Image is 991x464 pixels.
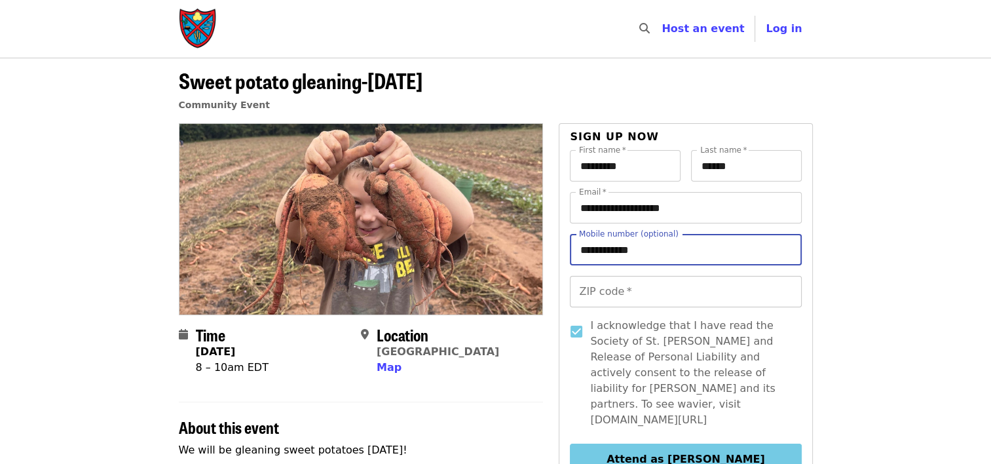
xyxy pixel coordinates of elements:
input: Email [570,192,801,223]
i: map-marker-alt icon [361,328,369,341]
span: I acknowledge that I have read the Society of St. [PERSON_NAME] and Release of Personal Liability... [590,318,791,428]
img: Sweet potato gleaning-Friday 10/3 organized by Society of St. Andrew [179,124,543,314]
span: Log in [766,22,802,35]
img: Society of St. Andrew - Home [179,8,218,50]
label: Last name [700,146,747,154]
span: Map [377,361,402,374]
label: First name [579,146,626,154]
button: Log in [755,16,812,42]
input: First name [570,150,681,182]
label: Mobile number (optional) [579,230,679,238]
a: Host an event [662,22,744,35]
span: Sweet potato gleaning-[DATE] [179,65,422,96]
strong: [DATE] [196,345,236,358]
div: 8 – 10am EDT [196,360,269,376]
input: Mobile number (optional) [570,234,801,265]
span: Location [377,323,428,346]
i: search icon [639,22,650,35]
span: About this event [179,416,279,438]
i: calendar icon [179,328,188,341]
a: [GEOGRAPHIC_DATA] [377,345,499,358]
a: Community Event [179,100,270,110]
p: We will be gleaning sweet potatoes [DATE]! [179,442,544,458]
input: Search [658,13,668,45]
button: Map [377,360,402,376]
input: Last name [691,150,802,182]
label: Email [579,188,607,196]
span: Time [196,323,225,346]
input: ZIP code [570,276,801,307]
span: Sign up now [570,130,659,143]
